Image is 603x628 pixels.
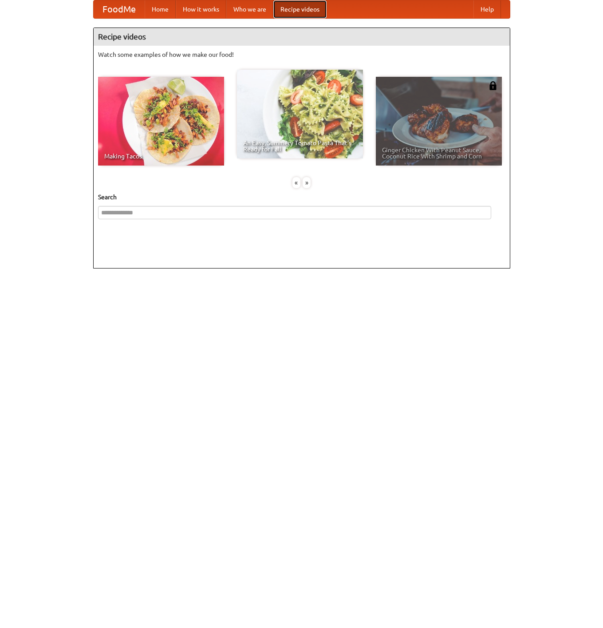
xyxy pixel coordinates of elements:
a: Help [473,0,501,18]
h5: Search [98,193,505,201]
h4: Recipe videos [94,28,510,46]
p: Watch some examples of how we make our food! [98,50,505,59]
img: 483408.png [489,81,497,90]
a: Making Tacos [98,77,224,166]
a: How it works [176,0,226,18]
div: » [303,177,311,188]
span: An Easy, Summery Tomato Pasta That's Ready for Fall [243,140,357,152]
div: « [292,177,300,188]
a: Home [145,0,176,18]
a: FoodMe [94,0,145,18]
span: Making Tacos [104,153,218,159]
a: An Easy, Summery Tomato Pasta That's Ready for Fall [237,70,363,158]
a: Recipe videos [273,0,327,18]
a: Who we are [226,0,273,18]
